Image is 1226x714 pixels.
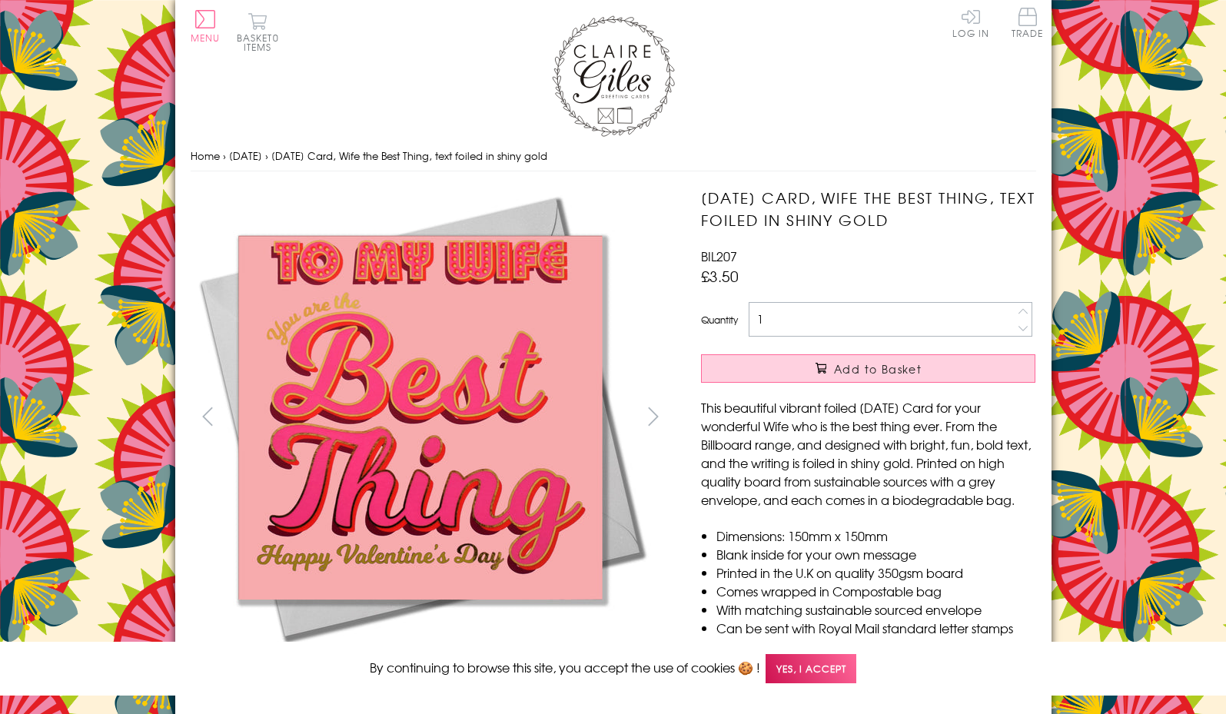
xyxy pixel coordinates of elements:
li: Dimensions: 150mm x 150mm [716,526,1035,545]
li: Blank inside for your own message [716,545,1035,563]
span: Add to Basket [834,361,922,377]
img: Valentine's Day Card, Wife the Best Thing, text foiled in shiny gold [190,187,651,648]
button: Add to Basket [701,354,1035,383]
li: Can be sent with Royal Mail standard letter stamps [716,619,1035,637]
li: With matching sustainable sourced envelope [716,600,1035,619]
span: Trade [1012,8,1044,38]
span: › [265,148,268,163]
p: This beautiful vibrant foiled [DATE] Card for your wonderful Wife who is the best thing ever. Fro... [701,398,1035,509]
nav: breadcrumbs [191,141,1036,172]
button: Basket0 items [237,12,279,51]
a: Home [191,148,220,163]
a: Log In [952,8,989,38]
button: next [636,399,670,433]
label: Quantity [701,313,738,327]
a: Trade [1012,8,1044,41]
span: BIL207 [701,247,737,265]
button: prev [191,399,225,433]
img: Claire Giles Greetings Cards [552,15,675,137]
button: Menu [191,10,221,42]
span: £3.50 [701,265,739,287]
span: › [223,148,226,163]
img: Valentine's Day Card, Wife the Best Thing, text foiled in shiny gold [670,187,1131,648]
a: [DATE] [229,148,262,163]
h1: [DATE] Card, Wife the Best Thing, text foiled in shiny gold [701,187,1035,231]
span: 0 items [244,31,279,54]
span: [DATE] Card, Wife the Best Thing, text foiled in shiny gold [271,148,547,163]
li: Comes wrapped in Compostable bag [716,582,1035,600]
span: Yes, I accept [766,654,856,684]
li: Printed in the U.K on quality 350gsm board [716,563,1035,582]
span: Menu [191,31,221,45]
